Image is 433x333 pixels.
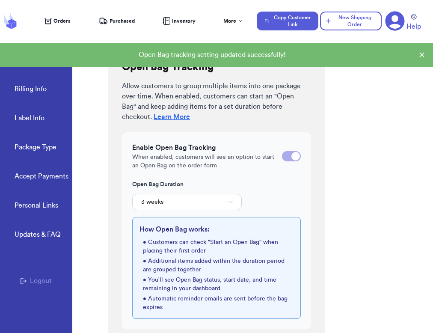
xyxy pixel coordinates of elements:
[15,171,68,183] a: Accept Payments
[132,194,242,210] button: 3 weeks
[132,153,282,170] p: When enabled, customers will see an option to start an Open Bag on the order form
[99,17,135,25] a: Purchased
[122,81,304,122] p: Allow customers to group multiple items into one package over time. When enabled, customers can s...
[143,257,294,274] li: • Additional items added within the duration period are grouped together
[7,50,418,60] div: Open Bag tracking setting updated successfully!
[122,62,214,72] h2: Open Bag Tracking
[132,180,301,189] label: Open Bag Duration
[223,18,243,24] div: More
[15,229,61,240] div: Updates & FAQ
[143,276,294,293] li: • You'll see Open Bag status, start date, and time remaining in your dashboard
[141,198,163,206] span: 3 weeks
[15,84,47,96] a: Billing Info
[44,18,71,24] a: Orders
[406,21,421,32] span: Help
[163,17,196,25] a: Inventory
[139,224,294,235] h5: How Open Bag works:
[172,18,196,24] span: Inventory
[257,12,318,30] button: Copy Customer Link
[132,143,282,153] h4: Enable Open Bag Tracking
[143,238,294,255] li: • Customers can check "Start an Open Bag" when placing their first order
[110,18,135,24] span: Purchased
[15,200,58,212] a: Personal Links
[406,14,421,32] a: Help
[15,113,44,125] a: Label Info
[320,12,382,30] button: New Shipping Order
[53,18,71,24] span: Orders
[20,276,52,286] button: Logout
[143,294,294,312] li: • Automatic reminder emails are sent before the bag expires
[15,142,56,154] a: Package Type
[154,113,190,120] a: Learn More
[15,229,61,241] a: Updates & FAQ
